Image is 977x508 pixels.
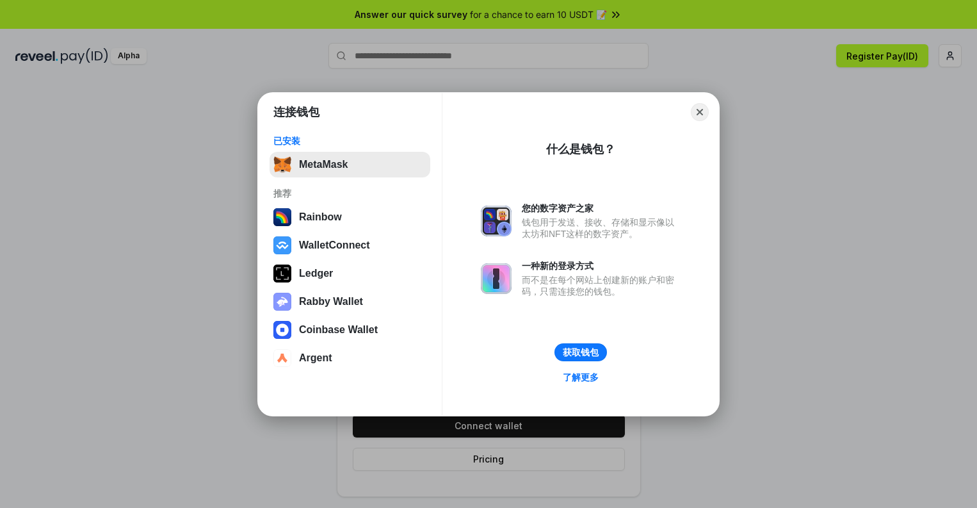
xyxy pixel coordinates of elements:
div: Rainbow [299,211,342,223]
h1: 连接钱包 [273,104,319,120]
div: MetaMask [299,159,348,170]
div: 已安装 [273,135,426,147]
img: svg+xml,%3Csvg%20xmlns%3D%22http%3A%2F%2Fwww.w3.org%2F2000%2Fsvg%22%20fill%3D%22none%22%20viewBox... [273,293,291,311]
div: 钱包用于发送、接收、存储和显示像以太坊和NFT这样的数字资产。 [522,217,681,240]
img: svg+xml,%3Csvg%20width%3D%22120%22%20height%3D%22120%22%20viewBox%3D%220%200%20120%20120%22%20fil... [273,208,291,226]
button: Ledger [270,261,430,286]
button: MetaMask [270,152,430,177]
button: Rainbow [270,204,430,230]
div: 获取钱包 [563,347,599,358]
div: WalletConnect [299,240,370,251]
div: 推荐 [273,188,426,199]
div: Ledger [299,268,333,279]
div: 而不是在每个网站上创建新的账户和密码，只需连接您的钱包。 [522,274,681,297]
button: Coinbase Wallet [270,317,430,343]
img: svg+xml,%3Csvg%20fill%3D%22none%22%20height%3D%2233%22%20viewBox%3D%220%200%2035%2033%22%20width%... [273,156,291,174]
img: svg+xml,%3Csvg%20xmlns%3D%22http%3A%2F%2Fwww.w3.org%2F2000%2Fsvg%22%20fill%3D%22none%22%20viewBox... [481,206,512,236]
div: 您的数字资产之家 [522,202,681,214]
div: Coinbase Wallet [299,324,378,336]
button: 获取钱包 [554,343,607,361]
button: Close [691,103,709,121]
div: 什么是钱包？ [546,142,615,157]
button: Rabby Wallet [270,289,430,315]
div: Argent [299,352,332,364]
div: 了解更多 [563,372,599,383]
div: Rabby Wallet [299,296,363,307]
img: svg+xml,%3Csvg%20width%3D%2228%22%20height%3D%2228%22%20viewBox%3D%220%200%2028%2028%22%20fill%3D... [273,236,291,254]
img: svg+xml,%3Csvg%20xmlns%3D%22http%3A%2F%2Fwww.w3.org%2F2000%2Fsvg%22%20fill%3D%22none%22%20viewBox... [481,263,512,294]
a: 了解更多 [555,369,606,386]
button: Argent [270,345,430,371]
img: svg+xml,%3Csvg%20width%3D%2228%22%20height%3D%2228%22%20viewBox%3D%220%200%2028%2028%22%20fill%3D... [273,321,291,339]
div: 一种新的登录方式 [522,260,681,272]
button: WalletConnect [270,233,430,258]
img: svg+xml,%3Csvg%20xmlns%3D%22http%3A%2F%2Fwww.w3.org%2F2000%2Fsvg%22%20width%3D%2228%22%20height%3... [273,265,291,283]
img: svg+xml,%3Csvg%20width%3D%2228%22%20height%3D%2228%22%20viewBox%3D%220%200%2028%2028%22%20fill%3D... [273,349,291,367]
